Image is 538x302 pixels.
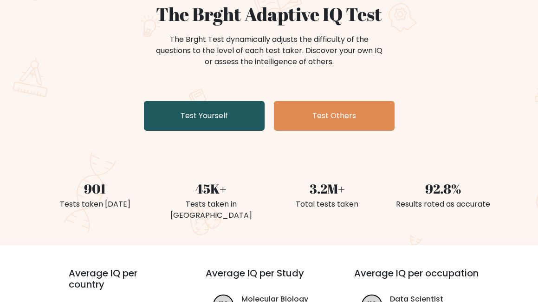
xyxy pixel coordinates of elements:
div: 92.8% [391,179,496,199]
div: Tests taken [DATE] [43,199,148,210]
div: 3.2M+ [275,179,380,199]
h3: Average IQ per Study [206,268,332,290]
div: 45K+ [159,179,264,199]
div: The Brght Test dynamically adjusts the difficulty of the questions to the level of each test take... [153,34,385,67]
h3: Average IQ per occupation [354,268,480,290]
h3: Average IQ per country [69,268,173,301]
h1: The Brght Adaptive IQ Test [43,3,496,25]
div: Total tests taken [275,199,380,210]
div: Results rated as accurate [391,199,496,210]
a: Test Yourself [144,101,265,131]
a: Test Others [274,101,395,131]
div: 901 [43,179,148,199]
div: Tests taken in [GEOGRAPHIC_DATA] [159,199,264,221]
